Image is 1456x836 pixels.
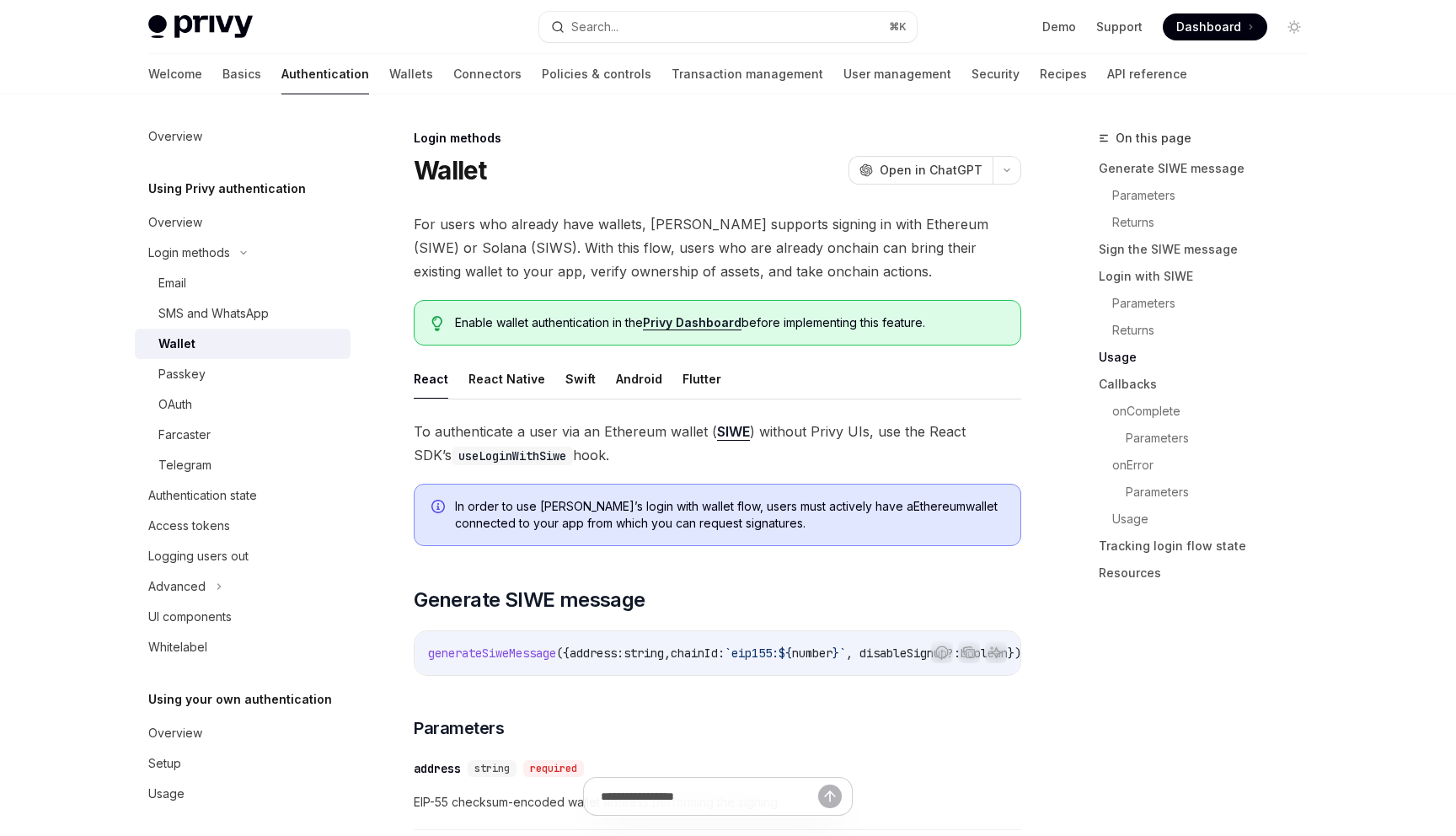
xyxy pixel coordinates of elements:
[135,779,351,809] a: Usage
[1107,54,1187,94] a: API reference
[389,54,433,94] a: Wallets
[135,359,351,389] a: Passkey
[954,646,961,661] span: :
[148,15,253,39] img: light logo
[1116,128,1191,148] span: On this page
[158,455,211,475] div: Telegram
[455,498,1004,532] span: In order to use [PERSON_NAME]’s login with wallet flow, users must actively have a Ethereum walle...
[717,423,750,441] a: SIWE
[452,447,573,465] code: useLoginWithSiwe
[414,760,461,777] div: address
[148,689,332,710] h5: Using your own authentication
[148,753,181,774] div: Setup
[148,576,206,597] div: Advanced
[931,641,953,663] button: Report incorrect code
[135,298,351,329] a: SMS and WhatsApp
[1099,371,1321,398] a: Callbacks
[474,762,510,775] span: string
[135,389,351,420] a: OAuth
[672,54,823,94] a: Transaction management
[958,641,980,663] button: Copy the contents from the code block
[135,207,351,238] a: Overview
[431,500,448,517] svg: Info
[414,212,1021,283] span: For users who already have wallets, [PERSON_NAME] supports signing in with Ethereum (SIWE) or Sol...
[148,212,202,233] div: Overview
[889,20,907,34] span: ⌘ K
[779,646,792,661] span: ${
[1099,155,1321,182] a: Generate SIWE message
[135,718,351,748] a: Overview
[455,314,1004,331] span: Enable wallet authentication in the before implementing this feature.
[1112,398,1321,425] a: onComplete
[1099,533,1321,560] a: Tracking login flow state
[281,54,369,94] a: Authentication
[148,784,185,804] div: Usage
[565,359,596,399] button: Swift
[414,359,448,399] button: React
[725,646,779,661] span: `eip155:
[414,155,487,185] h1: Wallet
[431,316,443,331] svg: Tip
[818,785,842,808] button: Send message
[158,425,211,445] div: Farcaster
[135,420,351,450] a: Farcaster
[792,646,832,661] span: number
[135,480,351,511] a: Authentication state
[1008,646,1021,661] span: })
[1281,13,1308,40] button: Toggle dark mode
[671,646,725,661] span: chainId:
[1099,560,1321,587] a: Resources
[523,760,584,777] div: required
[972,54,1020,94] a: Security
[468,359,545,399] button: React Native
[135,511,351,541] a: Access tokens
[1042,19,1076,35] a: Demo
[414,716,504,740] span: Parameters
[1096,19,1143,35] a: Support
[148,723,202,743] div: Overview
[843,54,951,94] a: User management
[1040,54,1087,94] a: Recipes
[1112,182,1321,209] a: Parameters
[148,126,202,147] div: Overview
[148,516,230,536] div: Access tokens
[643,315,741,330] a: Privy Dashboard
[135,748,351,779] a: Setup
[135,268,351,298] a: Email
[135,602,351,632] a: UI components
[839,646,846,661] span: `
[135,121,351,152] a: Overview
[158,394,192,415] div: OAuth
[148,243,230,263] div: Login methods
[985,641,1007,663] button: Ask AI
[1112,290,1321,317] a: Parameters
[1176,19,1241,35] span: Dashboard
[1112,317,1321,344] a: Returns
[222,54,261,94] a: Basics
[453,54,522,94] a: Connectors
[616,359,662,399] button: Android
[832,646,839,661] span: }
[1163,13,1267,40] a: Dashboard
[414,420,1021,467] span: To authenticate a user via an Ethereum wallet ( ) without Privy UIs, use the React SDK’s hook.
[1099,236,1321,263] a: Sign the SIWE message
[135,450,351,480] a: Telegram
[1099,263,1321,290] a: Login with SIWE
[1126,479,1321,506] a: Parameters
[158,303,269,324] div: SMS and WhatsApp
[414,130,1021,147] div: Login methods
[148,546,249,566] div: Logging users out
[428,646,556,661] span: generateSiweMessage
[624,646,664,661] span: string
[571,17,618,37] div: Search...
[880,162,982,179] span: Open in ChatGPT
[1126,425,1321,452] a: Parameters
[682,359,721,399] button: Flutter
[542,54,651,94] a: Policies & controls
[148,54,202,94] a: Welcome
[148,485,257,506] div: Authentication state
[556,646,570,661] span: ({
[148,179,306,199] h5: Using Privy authentication
[414,587,645,614] span: Generate SIWE message
[148,637,207,657] div: Whitelabel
